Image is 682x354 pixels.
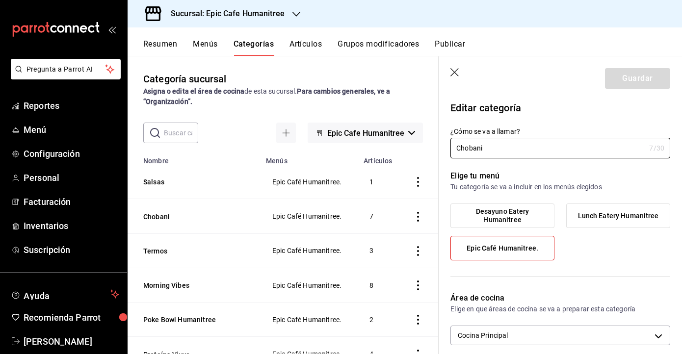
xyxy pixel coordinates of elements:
p: Tu categoría se va a incluir en los menús elegidos [450,182,670,192]
span: Facturación [24,195,119,208]
button: open_drawer_menu [108,25,116,33]
th: Nombre [128,151,260,165]
span: Epic Café Humanitree. [272,282,345,289]
span: Personal [24,171,119,184]
div: navigation tabs [143,39,682,56]
span: Epic Café Humanitree. [467,244,538,253]
th: Menús [260,151,358,165]
p: Editar categoría [450,101,670,115]
span: Configuración [24,147,119,160]
button: Epic Cafe Humanitree [308,123,423,143]
button: Categorías [234,39,274,56]
span: Epic Café Humanitree. [272,213,345,220]
button: actions [413,212,423,222]
span: [PERSON_NAME] [24,335,119,348]
div: de esta sucursal. [143,86,423,107]
button: Chobani [143,212,241,222]
span: Suscripción [24,243,119,256]
button: actions [413,280,423,290]
p: Elige tu menú [450,170,670,182]
th: Artículos [358,151,400,165]
div: 7 /30 [649,143,664,153]
span: Epic Café Humanitree. [272,178,345,185]
span: Pregunta a Parrot AI [26,64,105,75]
span: Ayuda [24,288,106,300]
span: Epic Café Humanitree. [272,316,345,323]
td: 2 [358,303,400,337]
button: Poke Bowl Humanitree [143,315,241,325]
span: Menú [24,123,119,136]
p: Área de cocina [450,292,670,304]
span: Inventarios [24,219,119,232]
strong: Asigna o edita el área de cocina [143,87,244,95]
button: Grupos modificadores [338,39,419,56]
input: Buscar categoría [164,123,198,143]
button: Salsas [143,177,241,187]
button: Pregunta a Parrot AI [11,59,121,79]
span: Desayuno Eatery Humanitree [458,207,547,224]
span: Reportes [24,99,119,112]
h3: Sucursal: Epic Cafe Humanitree [163,8,285,20]
span: Epic Café Humanitree. [272,247,345,254]
button: actions [413,315,423,325]
button: actions [413,177,423,187]
div: Cocina Principal [450,326,670,345]
button: Morning Vibes [143,280,241,290]
button: Artículos [289,39,322,56]
p: Elige en que áreas de cocina se va a preparar esta categoría [450,304,670,314]
button: Termos [143,246,241,256]
button: Publicar [435,39,465,56]
button: actions [413,246,423,256]
td: 1 [358,165,400,199]
td: 7 [358,199,400,233]
td: 8 [358,268,400,302]
a: Pregunta a Parrot AI [7,71,121,81]
button: Resumen [143,39,177,56]
button: Menús [193,39,217,56]
label: ¿Cómo se va a llamar? [450,128,670,135]
div: Categoría sucursal [143,72,226,86]
span: Lunch Eatery Humanitree [578,212,659,220]
span: Epic Cafe Humanitree [327,128,404,138]
span: Recomienda Parrot [24,311,119,324]
td: 3 [358,233,400,268]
